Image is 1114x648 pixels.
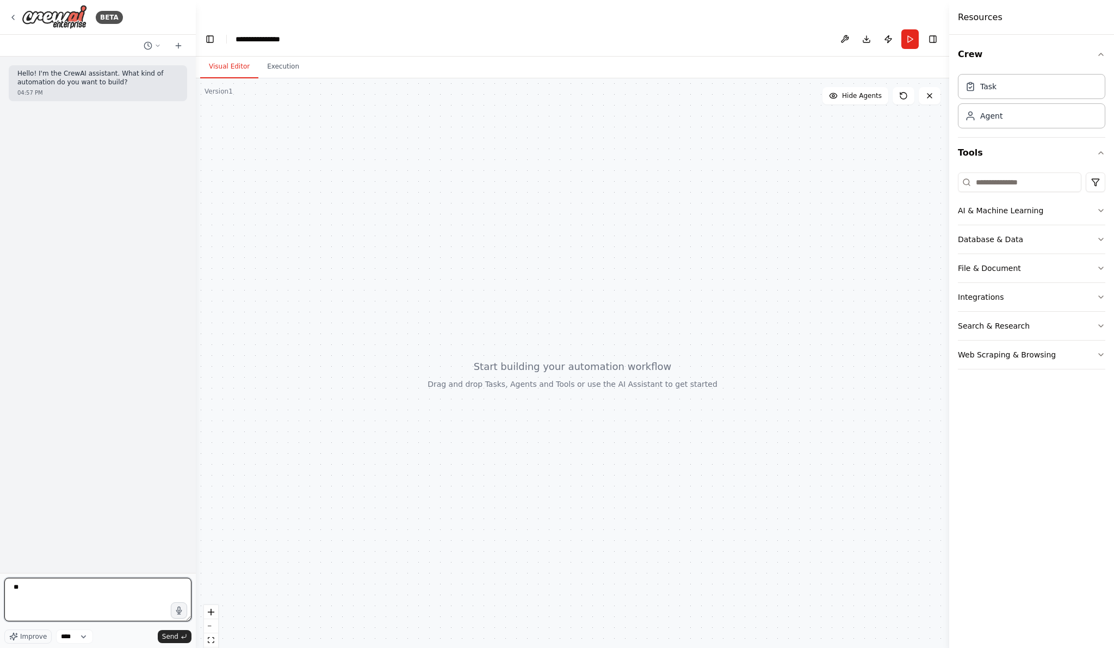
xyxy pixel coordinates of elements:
div: Version 1 [205,87,233,96]
button: File & Document [958,254,1105,282]
p: Hello! I'm the CrewAI assistant. What kind of automation do you want to build? [17,70,178,87]
nav: breadcrumb [236,34,292,45]
button: zoom in [204,605,218,619]
div: BETA [96,11,123,24]
button: Web Scraping & Browsing [958,341,1105,369]
button: Hide left sidebar [202,32,218,47]
button: Tools [958,138,1105,168]
button: Visual Editor [200,55,258,78]
div: 04:57 PM [17,89,178,97]
button: Hide right sidebar [925,32,940,47]
button: Hide Agents [822,87,888,104]
button: Improve [4,630,52,644]
button: Execution [258,55,308,78]
button: Search & Research [958,312,1105,340]
button: Integrations [958,283,1105,311]
button: Send [158,630,191,643]
div: Task [980,81,997,92]
div: Crew [958,70,1105,137]
div: Agent [980,110,1002,121]
button: Crew [958,39,1105,70]
img: Logo [22,5,87,29]
span: Improve [20,632,47,641]
button: Start a new chat [170,39,187,52]
button: fit view [204,633,218,647]
span: Send [162,632,178,641]
button: Click to speak your automation idea [171,602,187,619]
div: Tools [958,168,1105,378]
button: Switch to previous chat [139,39,165,52]
button: AI & Machine Learning [958,196,1105,225]
h4: Resources [958,11,1002,24]
span: Hide Agents [842,91,882,100]
button: zoom out [204,619,218,633]
button: Database & Data [958,225,1105,254]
